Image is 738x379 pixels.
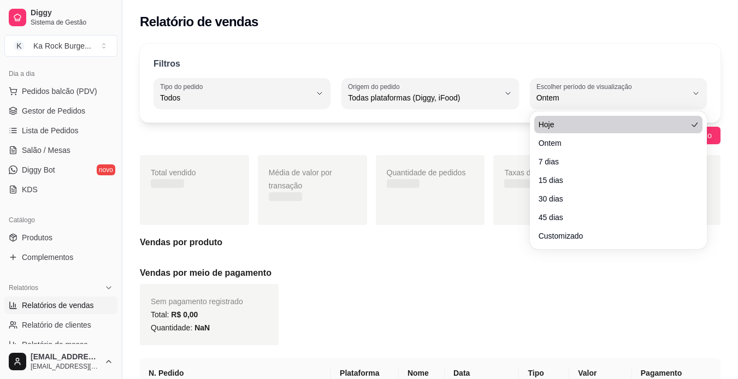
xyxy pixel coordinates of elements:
[348,82,403,91] label: Origem do pedido
[160,82,206,91] label: Tipo do pedido
[31,362,100,371] span: [EMAIL_ADDRESS][DOMAIN_NAME]
[387,168,466,177] span: Quantidade de pedidos
[140,267,721,280] h5: Vendas por meio de pagamento
[22,232,52,243] span: Produtos
[9,283,38,292] span: Relatórios
[22,252,73,263] span: Complementos
[31,352,100,362] span: [EMAIL_ADDRESS][DOMAIN_NAME]
[4,65,117,82] div: Dia a dia
[539,119,687,130] span: Hoje
[22,164,55,175] span: Diggy Bot
[504,168,563,177] span: Taxas de entrega
[348,92,499,103] span: Todas plataformas (Diggy, iFood)
[31,8,113,18] span: Diggy
[22,300,94,311] span: Relatórios de vendas
[31,18,113,27] span: Sistema de Gestão
[22,86,97,97] span: Pedidos balcão (PDV)
[22,145,70,156] span: Salão / Mesas
[536,82,635,91] label: Escolher período de visualização
[151,168,196,177] span: Total vendido
[269,168,332,190] span: Média de valor por transação
[539,175,687,186] span: 15 dias
[14,40,25,51] span: K
[151,323,210,332] span: Quantidade:
[4,35,117,57] button: Select a team
[4,211,117,229] div: Catálogo
[22,184,38,195] span: KDS
[539,230,687,241] span: Customizado
[536,92,687,103] span: Ontem
[171,310,198,319] span: R$ 0,00
[160,92,311,103] span: Todos
[33,40,91,51] div: Ka Rock Burge ...
[22,105,85,116] span: Gestor de Pedidos
[22,339,88,350] span: Relatório de mesas
[539,138,687,149] span: Ontem
[153,57,180,70] p: Filtros
[539,212,687,223] span: 45 dias
[539,193,687,204] span: 30 dias
[539,156,687,167] span: 7 dias
[140,236,721,249] h5: Vendas por produto
[22,125,79,136] span: Lista de Pedidos
[140,13,258,31] h2: Relatório de vendas
[151,310,198,319] span: Total:
[194,323,210,332] span: NaN
[151,297,243,306] span: Sem pagamento registrado
[22,319,91,330] span: Relatório de clientes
